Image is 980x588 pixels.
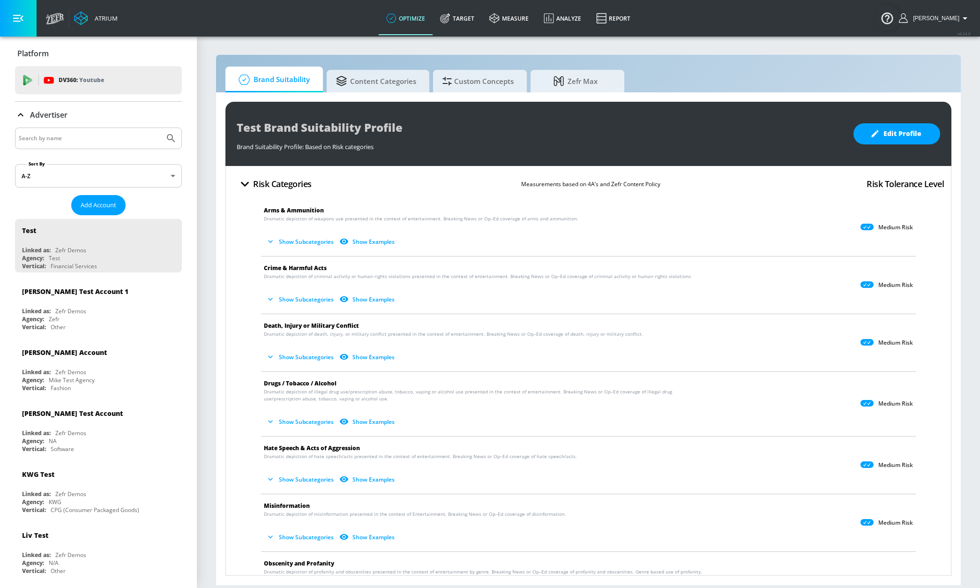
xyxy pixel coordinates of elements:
[264,331,643,338] span: Dramatic depiction of death, injury, or military conflict presented in the context of entertainme...
[51,384,71,392] div: Fashion
[433,1,482,35] a: Target
[22,315,44,323] div: Agency:
[264,292,337,307] button: Show Subcategories
[264,472,337,487] button: Show Subcategories
[536,1,589,35] a: Analyze
[51,506,139,514] div: CPG (Consumer Packaged Goods)
[22,559,44,567] div: Agency:
[264,234,337,249] button: Show Subcategories
[49,559,59,567] div: N/A
[909,15,959,22] span: login as: shannan.conley@zefr.com
[22,551,51,559] div: Linked as:
[15,219,182,272] div: TestLinked as:Zefr DemosAgency:TestVertical:Financial Services
[15,341,182,394] div: [PERSON_NAME] AccountLinked as:Zefr DemosAgency:Mike Test AgencyVertical:Fashion
[22,490,51,498] div: Linked as:
[264,502,310,510] span: Misinformation
[74,11,118,25] a: Atrium
[49,254,60,262] div: Test
[853,123,940,144] button: Edit Profile
[264,322,359,330] span: Death, Injury or Military Conflict
[337,234,398,249] button: Show Examples
[22,226,36,235] div: Test
[51,323,66,331] div: Other
[15,402,182,455] div: [PERSON_NAME] Test AccountLinked as:Zefr DemosAgency:NAVertical:Software
[59,75,104,85] p: DV360:
[589,1,638,35] a: Report
[49,315,60,323] div: Zefr
[15,40,182,67] div: Platform
[15,463,182,516] div: KWG TestLinked as:Zefr DemosAgency:KWGVertical:CPG (Consumer Packaged Goods)
[867,177,944,190] h4: Risk Tolerance Level
[22,254,44,262] div: Agency:
[337,414,398,430] button: Show Examples
[337,529,398,545] button: Show Examples
[264,264,327,272] span: Crime & Harmful Acts
[878,519,913,527] p: Medium Risk
[15,102,182,128] div: Advertiser
[51,567,66,575] div: Other
[264,349,337,365] button: Show Subcategories
[71,195,126,215] button: Add Account
[872,128,921,140] span: Edit Profile
[337,292,398,307] button: Show Examples
[264,453,577,460] span: Dramatic depiction of hate speech/acts presented in the context of entertainment. Breaking News o...
[22,429,51,437] div: Linked as:
[264,529,337,545] button: Show Subcategories
[336,70,416,92] span: Content Categories
[17,48,49,59] p: Platform
[22,498,44,506] div: Agency:
[878,224,913,231] p: Medium Risk
[22,409,123,418] div: [PERSON_NAME] Test Account
[22,307,51,315] div: Linked as:
[22,445,46,453] div: Vertical:
[15,280,182,333] div: [PERSON_NAME] Test Account 1Linked as:Zefr DemosAgency:ZefrVertical:Other
[235,68,310,91] span: Brand Suitability
[55,429,86,437] div: Zefr Demos
[253,177,312,190] h4: Risk Categories
[264,414,337,430] button: Show Subcategories
[540,70,611,92] span: Zefr Max
[55,307,86,315] div: Zefr Demos
[30,110,67,120] p: Advertiser
[337,472,398,487] button: Show Examples
[22,348,107,357] div: [PERSON_NAME] Account
[22,437,44,445] div: Agency:
[264,444,360,452] span: Hate Speech & Acts of Aggression
[899,13,971,24] button: [PERSON_NAME]
[237,138,844,151] div: Brand Suitability Profile: Based on Risk categories
[482,1,536,35] a: measure
[264,206,324,214] span: Arms & Ammunition
[958,31,971,36] span: v 4.24.0
[878,461,913,469] p: Medium Risk
[442,70,514,92] span: Custom Concepts
[15,164,182,188] div: A-Z
[874,5,900,31] button: Open Resource Center
[22,323,46,331] div: Vertical:
[55,490,86,498] div: Zefr Demos
[22,368,51,376] div: Linked as:
[91,14,118,23] div: Atrium
[15,524,182,577] div: Liv TestLinked as:Zefr DemosAgency:N/AVertical:Other
[79,75,104,85] p: Youtube
[55,368,86,376] div: Zefr Demos
[22,567,46,575] div: Vertical:
[264,379,337,387] span: Drugs / Tobacco / Alcohol
[22,384,46,392] div: Vertical:
[264,559,334,567] span: Obscenity and Profanity
[27,161,47,167] label: Sort By
[22,506,46,514] div: Vertical:
[22,470,54,479] div: KWG Test
[233,173,315,195] button: Risk Categories
[51,445,74,453] div: Software
[22,246,51,254] div: Linked as:
[55,246,86,254] div: Zefr Demos
[49,498,61,506] div: KWG
[51,262,97,270] div: Financial Services
[22,531,48,540] div: Liv Test
[264,511,566,518] span: Dramatic depiction of misinformation presented in the context of Entertainment, Breaking News or ...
